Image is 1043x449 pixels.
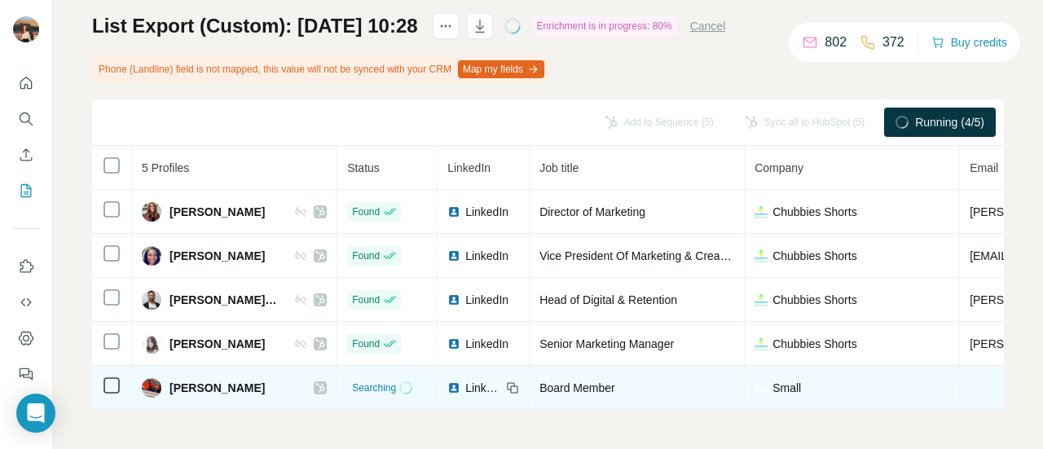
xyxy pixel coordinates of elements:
button: Buy credits [931,31,1007,54]
span: Head of Digital & Retention [539,293,677,306]
span: LinkedIn [465,248,508,264]
img: LinkedIn logo [447,205,460,218]
span: [PERSON_NAME], MBA [169,292,278,308]
button: Use Surfe on LinkedIn [13,252,39,281]
span: LinkedIn [447,161,491,174]
span: Chubbies Shorts [772,336,857,352]
span: Board Member [539,381,615,394]
button: Enrich CSV [13,140,39,169]
button: Feedback [13,359,39,389]
button: Map my fields [458,60,544,78]
span: LinkedIn [465,204,508,220]
h1: List Export (Custom): [DATE] 10:28 [92,13,418,39]
span: Chubbies Shorts [772,292,857,308]
button: Dashboard [13,324,39,353]
span: Found [352,205,380,219]
div: Enrichment is in progress: 80% [532,16,677,36]
div: Open Intercom Messenger [16,394,55,433]
span: Senior Marketing Manager [539,337,674,350]
button: Use Surfe API [13,288,39,317]
span: [PERSON_NAME] [169,380,265,396]
p: 802 [825,33,847,52]
span: Small [772,380,801,396]
button: Search [13,104,39,134]
img: Avatar [142,246,161,266]
img: Avatar [142,378,161,398]
span: Running (4/5) [915,114,984,130]
div: Phone (Landline) field is not mapped, this value will not be synced with your CRM [92,55,548,83]
img: LinkedIn logo [447,293,460,306]
span: Found [352,293,380,307]
img: company-logo [755,293,768,306]
img: LinkedIn logo [447,337,460,350]
span: Status [347,161,380,174]
span: [PERSON_NAME] [169,336,265,352]
img: company-logo [755,383,768,392]
span: Vice President Of Marketing & Creative [539,249,737,262]
span: Found [352,249,380,263]
img: Avatar [13,16,39,42]
span: 5 Profiles [142,161,189,174]
img: Avatar [142,202,161,222]
span: LinkedIn [465,380,501,396]
img: company-logo [755,205,768,218]
span: LinkedIn [465,336,508,352]
img: Avatar [142,290,161,310]
span: [PERSON_NAME] [169,248,265,264]
button: actions [433,13,459,39]
img: company-logo [755,337,768,350]
span: [PERSON_NAME] [169,204,265,220]
span: Chubbies Shorts [772,248,857,264]
img: LinkedIn logo [447,381,460,394]
p: 372 [882,33,904,52]
span: Job title [539,161,579,174]
img: Avatar [142,334,161,354]
img: LinkedIn logo [447,249,460,262]
button: Cancel [690,18,726,34]
span: Found [352,337,380,351]
span: LinkedIn [465,292,508,308]
span: Email [970,161,998,174]
img: company-logo [755,249,768,262]
button: My lists [13,176,39,205]
span: Chubbies Shorts [772,204,857,220]
span: Company [755,161,803,174]
span: Searching [352,381,396,395]
button: Quick start [13,68,39,98]
span: Director of Marketing [539,205,645,218]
